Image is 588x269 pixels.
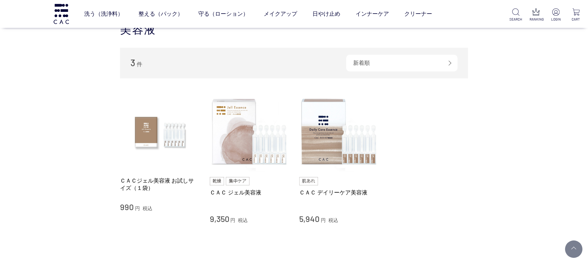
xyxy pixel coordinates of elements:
a: LOGIN [549,8,562,22]
span: 990 [120,202,134,212]
a: CART [570,8,582,22]
p: RANKING [530,17,542,22]
img: ＣＡＣ ジェル美容液 [210,92,289,172]
a: ＣＡＣ ジェル美容液 [210,189,289,196]
a: SEARCH [509,8,522,22]
a: 洗う（洗浄料） [84,4,123,24]
a: 守る（ローション） [198,4,248,24]
span: 税込 [328,217,338,223]
img: ＣＡＣ デイリーケア美容液 [299,92,379,172]
img: 肌あれ [299,177,318,185]
img: logo [53,4,70,24]
span: 税込 [143,206,152,211]
a: ＣＡＣジェル美容液 お試しサイズ（１袋） [120,177,199,192]
span: 円 [230,217,235,223]
img: ＣＡＣジェル美容液 お試しサイズ（１袋） [120,92,199,172]
a: RANKING [530,8,542,22]
a: 整える（パック） [138,4,183,24]
span: 件 [137,61,142,67]
span: 円 [135,206,140,211]
a: 日やけ止め [312,4,340,24]
span: 3 [130,57,135,68]
a: ＣＡＣ デイリーケア美容液 [299,189,379,196]
span: 5,940 [299,214,319,224]
span: 9,350 [210,214,229,224]
p: LOGIN [549,17,562,22]
p: CART [570,17,582,22]
p: SEARCH [509,17,522,22]
span: 税込 [238,217,248,223]
a: メイクアップ [264,4,297,24]
img: 集中ケア [226,177,249,185]
span: 円 [321,217,326,223]
img: 乾燥 [210,177,224,185]
a: インナーケア [356,4,389,24]
div: 新着順 [346,55,458,71]
a: クリーナー [404,4,432,24]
